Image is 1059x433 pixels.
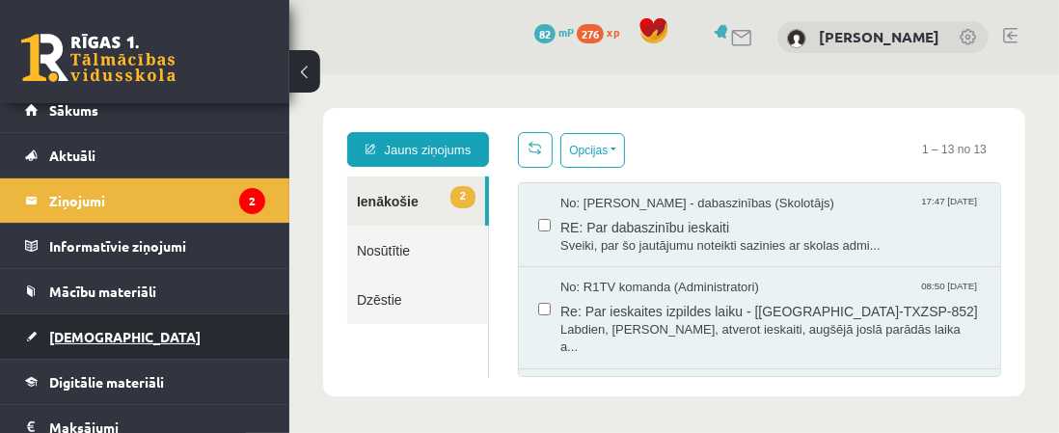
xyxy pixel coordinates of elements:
a: 82 mP [534,24,574,40]
span: Digitālie materiāli [49,373,164,391]
a: No: R1TV komanda (Administratori) 08:50 [DATE] Re: Par ieskaites izpildes laiku - [[GEOGRAPHIC_DA... [271,204,692,283]
a: No: [PERSON_NAME] - dabaszinības (Skolotājs) 17:47 [DATE] RE: Par dabaszinību ieskaiti Sveiki, pa... [271,121,692,180]
span: 2 [161,112,186,134]
a: 2Ienākošie [58,102,196,151]
a: Mācību materiāli [25,269,265,313]
button: Opcijas [271,59,336,94]
a: Nosūtītie [58,151,199,201]
a: 276 xp [577,24,629,40]
span: Sveiki, par šo jautājumu noteikti sazinies ar skolas admi... [271,163,692,181]
span: No: R1TV komanda (Administratori) [271,204,470,223]
span: Mācību materiāli [49,283,156,300]
a: Sākums [25,88,265,132]
span: No: [PERSON_NAME] - dabaszinības (Skolotājs) [271,121,545,139]
span: Sākums [49,101,98,119]
legend: Ziņojumi [49,178,265,223]
img: Olga Sereda [787,29,806,48]
span: 08:50 [DATE] [632,204,692,219]
span: Re: Par ieskaites izpildes laiku - [[GEOGRAPHIC_DATA]-TXZSP-852] [271,223,692,247]
a: Rīgas 1. Tālmācības vidusskola [21,34,176,82]
span: Labdien, [PERSON_NAME], atverot ieskaiti, augšējā joslā parādās laika a... [271,247,692,283]
i: 2 [239,188,265,214]
a: [PERSON_NAME] [819,27,939,46]
span: mP [558,24,574,40]
a: [DEMOGRAPHIC_DATA] [25,314,265,359]
a: Aktuāli [25,133,265,177]
a: Informatīvie ziņojumi [25,224,265,268]
span: 276 [577,24,604,43]
a: Dzēstie [58,201,199,250]
span: RE: Par dabaszinību ieskaiti [271,139,692,163]
a: Digitālie materiāli [25,360,265,404]
a: Jauns ziņojums [58,58,200,93]
legend: Informatīvie ziņojumi [49,224,265,268]
span: [DEMOGRAPHIC_DATA] [49,328,201,345]
span: 1 – 13 no 13 [618,58,712,93]
span: xp [607,24,619,40]
span: Aktuāli [49,147,95,164]
span: 17:47 [DATE] [632,121,692,135]
a: Ziņojumi2 [25,178,265,223]
span: 82 [534,24,556,43]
